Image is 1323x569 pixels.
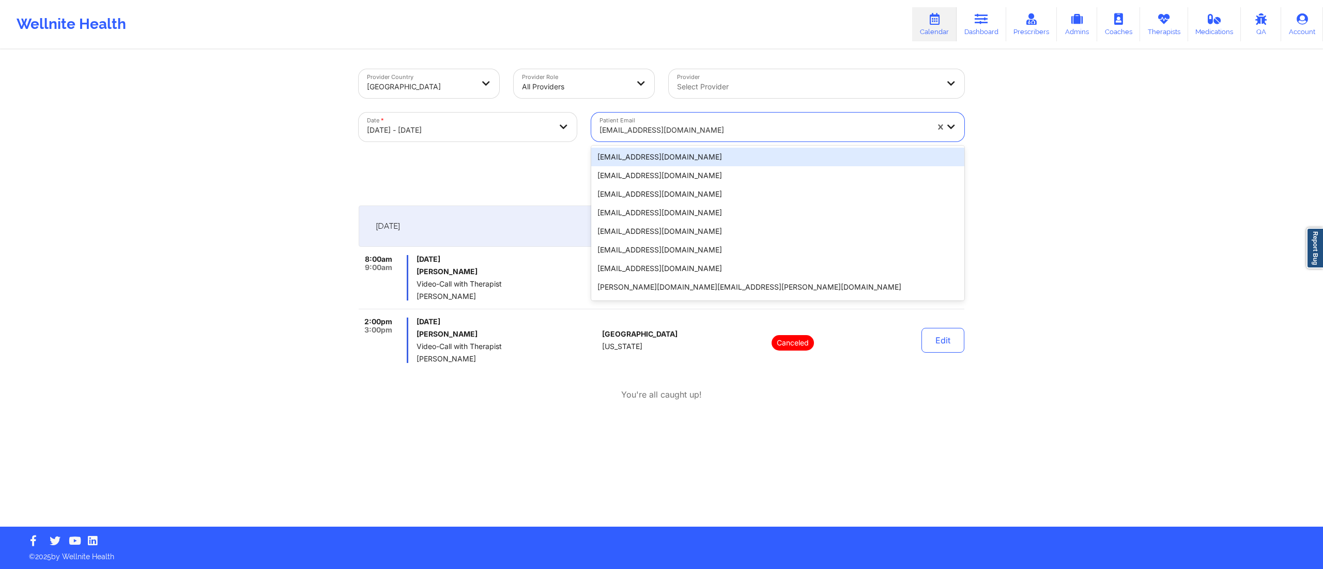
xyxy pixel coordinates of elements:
[912,7,957,41] a: Calendar
[417,255,598,263] span: [DATE]
[417,267,598,276] h6: [PERSON_NAME]
[1281,7,1323,41] a: Account
[591,278,964,296] div: [PERSON_NAME][DOMAIN_NAME][EMAIL_ADDRESS][PERSON_NAME][DOMAIN_NAME]
[367,119,551,141] div: [DATE] - [DATE]
[417,318,598,326] span: [DATE]
[1006,7,1057,41] a: Prescribers
[599,119,928,141] div: [EMAIL_ADDRESS][DOMAIN_NAME]
[957,7,1006,41] a: Dashboard
[591,148,964,166] div: [EMAIL_ADDRESS][DOMAIN_NAME]
[591,222,964,241] div: [EMAIL_ADDRESS][DOMAIN_NAME]
[602,330,678,338] span: [GEOGRAPHIC_DATA]
[417,342,598,351] span: Video-Call with Therapist
[365,255,392,263] span: 8:00am
[522,75,628,98] div: All Providers
[591,259,964,278] div: [EMAIL_ADDRESS][DOMAIN_NAME]
[591,296,964,315] div: [EMAIL_ADDRESS][DOMAIN_NAME]
[621,389,702,401] p: You're all caught up!
[367,75,473,98] div: [GEOGRAPHIC_DATA]
[1057,7,1097,41] a: Admins
[417,355,598,363] span: [PERSON_NAME]
[365,263,392,272] span: 9:00am
[22,544,1301,562] p: © 2025 by Wellnite Health
[591,241,964,259] div: [EMAIL_ADDRESS][DOMAIN_NAME]
[1306,228,1323,268] a: Report Bug
[591,185,964,203] div: [EMAIL_ADDRESS][DOMAIN_NAME]
[364,318,392,326] span: 2:00pm
[417,292,598,301] span: [PERSON_NAME]
[417,330,598,338] h6: [PERSON_NAME]
[1188,7,1241,41] a: Medications
[591,203,964,222] div: [EMAIL_ADDRESS][DOMAIN_NAME]
[376,221,400,231] span: [DATE]
[1241,7,1281,41] a: QA
[417,280,598,288] span: Video-Call with Therapist
[1097,7,1140,41] a: Coaches
[1140,7,1188,41] a: Therapists
[921,328,964,353] button: Edit
[364,326,392,334] span: 3:00pm
[602,342,642,351] span: [US_STATE]
[772,335,814,351] p: Canceled
[591,166,964,185] div: [EMAIL_ADDRESS][DOMAIN_NAME]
